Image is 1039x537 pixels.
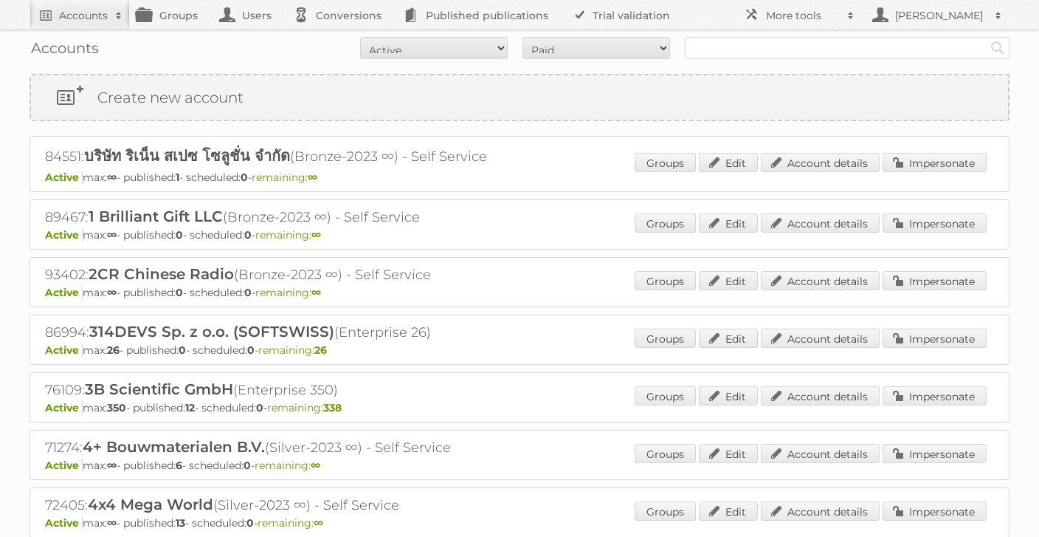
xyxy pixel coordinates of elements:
span: remaining: [267,401,342,414]
strong: ∞ [308,171,317,184]
a: Edit [699,213,758,233]
span: 1 Brilliant Gift LLC [89,208,223,225]
a: Account details [761,153,880,172]
a: Impersonate [883,386,987,406]
span: Active [45,343,83,357]
span: Active [45,516,83,530]
a: Impersonate [883,502,987,521]
a: Groups [635,386,696,406]
a: Edit [699,153,758,172]
strong: 26 [107,343,120,357]
strong: 0 [244,286,252,299]
a: Edit [699,329,758,348]
strong: 0 [256,401,263,414]
input: Search [987,37,1009,59]
strong: ∞ [314,516,323,530]
a: Edit [699,502,758,521]
strong: ∞ [311,228,321,242]
p: max: - published: - scheduled: - [45,228,994,242]
span: 2CR Chinese Radio [89,265,234,283]
a: Edit [699,271,758,290]
a: Edit [699,386,758,406]
p: max: - published: - scheduled: - [45,459,994,472]
a: Groups [635,329,696,348]
strong: 350 [107,401,126,414]
h2: 71274: (Silver-2023 ∞) - Self Service [45,438,562,457]
strong: 1 [176,171,179,184]
a: Impersonate [883,444,987,463]
strong: 0 [244,228,252,242]
p: max: - published: - scheduled: - [45,343,994,357]
a: Create new account [31,75,1008,120]
a: Impersonate [883,271,987,290]
p: max: - published: - scheduled: - [45,401,994,414]
a: Groups [635,213,696,233]
strong: 26 [314,343,327,357]
a: Account details [761,444,880,463]
span: Active [45,286,83,299]
a: Impersonate [883,153,987,172]
span: remaining: [255,286,321,299]
strong: ∞ [311,286,321,299]
h2: 84551: (Bronze-2023 ∞) - Self Service [45,144,562,169]
p: max: - published: - scheduled: - [45,171,994,184]
h2: [PERSON_NAME] [891,8,987,23]
span: remaining: [258,516,323,530]
a: Account details [761,271,880,290]
span: 3B Scientific GmbH [85,380,233,398]
span: Active [45,401,83,414]
h2: More tools [766,8,840,23]
strong: 0 [176,228,183,242]
strong: ∞ [107,286,117,299]
strong: 6 [176,459,182,472]
span: Active [45,171,83,184]
a: Groups [635,502,696,521]
a: Account details [761,329,880,348]
a: Edit [699,444,758,463]
span: Active [45,459,83,472]
p: max: - published: - scheduled: - [45,516,994,530]
span: remaining: [258,343,327,357]
h2: 93402: (Bronze-2023 ∞) - Self Service [45,265,562,284]
strong: 338 [323,401,342,414]
strong: 0 [244,459,251,472]
h2: 89467: (Bronze-2023 ∞) - Self Service [45,208,562,227]
strong: ∞ [107,171,117,184]
a: Account details [761,386,880,406]
a: Impersonate [883,329,987,348]
strong: ∞ [107,459,117,472]
span: 4x4 Mega World [88,496,213,513]
a: Groups [635,153,696,172]
span: 314DEVS Sp. z o.o. (SOFTSWISS) [89,323,334,341]
a: Account details [761,213,880,233]
span: บริษัท ริเน็น สเปซ โซลูชั่น จำกัด [84,147,290,165]
strong: 0 [179,343,186,357]
h2: 72405: (Silver-2023 ∞) - Self Service [45,496,562,515]
strong: ∞ [107,516,117,530]
strong: 13 [176,516,185,530]
span: remaining: [255,459,320,472]
h2: Accounts [59,8,108,23]
strong: 0 [247,343,255,357]
span: 4+ Bouwmaterialen B.V. [83,438,265,456]
a: Account details [761,502,880,521]
strong: 0 [241,171,248,184]
strong: 12 [185,401,195,414]
strong: ∞ [311,459,320,472]
span: Active [45,228,83,242]
h2: 86994: (Enterprise 26) [45,323,562,342]
span: remaining: [255,228,321,242]
h2: 76109: (Enterprise 350) [45,380,562,400]
span: remaining: [252,171,317,184]
strong: 0 [246,516,254,530]
a: Impersonate [883,213,987,233]
a: Groups [635,271,696,290]
strong: 0 [176,286,183,299]
p: max: - published: - scheduled: - [45,286,994,299]
strong: ∞ [107,228,117,242]
a: Groups [635,444,696,463]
